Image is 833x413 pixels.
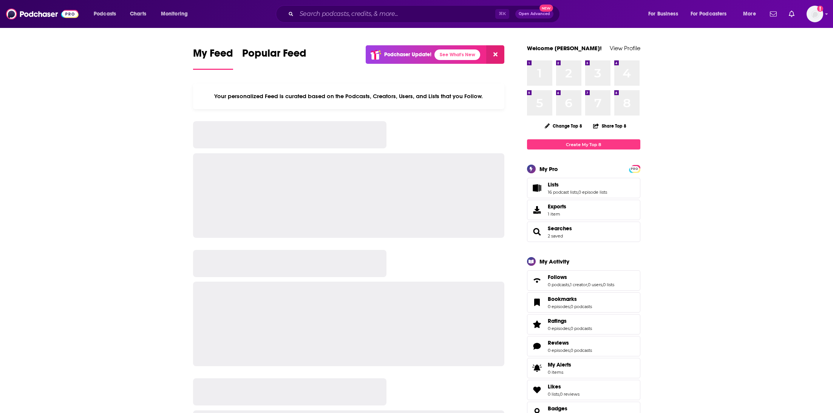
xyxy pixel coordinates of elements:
button: Open AdvancedNew [515,9,553,18]
a: Searches [530,227,545,237]
span: Bookmarks [527,292,640,313]
a: Welcome [PERSON_NAME]! [527,45,602,52]
a: 2 saved [548,233,563,239]
span: Follows [548,274,567,280]
span: Exports [548,203,566,210]
a: Show notifications dropdown [767,8,780,20]
a: My Feed [193,47,233,70]
button: Share Top 8 [593,119,627,133]
span: Exports [530,205,545,215]
a: Bookmarks [548,296,592,302]
p: Podchaser Update! [384,51,431,58]
button: open menu [738,8,765,20]
span: Reviews [527,336,640,356]
span: Podcasts [94,9,116,19]
div: My Activity [539,258,569,265]
a: 0 lists [603,282,614,287]
span: Searches [548,225,572,232]
a: My Alerts [527,358,640,378]
a: PRO [630,166,639,171]
a: Lists [530,183,545,193]
a: Lists [548,181,607,188]
a: 0 episode lists [578,190,607,195]
span: Logged in as cduhigg [807,6,823,22]
span: For Business [648,9,678,19]
a: Likes [530,385,545,395]
span: Likes [527,380,640,400]
button: open menu [156,8,198,20]
span: ⌘ K [495,9,509,19]
a: Reviews [530,341,545,351]
span: Lists [527,178,640,198]
a: Create My Top 8 [527,139,640,149]
a: 0 reviews [560,391,580,397]
a: 16 podcast lists [548,190,578,195]
a: 0 podcasts [570,326,592,331]
span: Charts [130,9,146,19]
span: New [539,5,553,12]
a: 1 creator [570,282,587,287]
span: , [570,326,570,331]
span: , [570,304,570,309]
span: Likes [548,383,561,390]
span: Follows [527,270,640,291]
a: View Profile [610,45,640,52]
span: Lists [548,181,559,188]
a: Follows [530,275,545,286]
button: open menu [686,8,738,20]
a: 0 users [588,282,602,287]
span: Popular Feed [242,47,306,64]
a: See What's New [434,49,480,60]
a: 0 episodes [548,304,570,309]
span: My Feed [193,47,233,64]
span: 0 items [548,370,571,375]
span: , [570,348,570,353]
button: open menu [88,8,126,20]
span: Badges [548,405,567,412]
span: , [559,391,560,397]
span: Searches [527,222,640,242]
img: Podchaser - Follow, Share and Rate Podcasts [6,7,79,21]
span: 1 item [548,211,566,217]
a: 0 podcasts [570,348,592,353]
span: Reviews [548,339,569,346]
input: Search podcasts, credits, & more... [297,8,495,20]
a: Ratings [548,317,592,324]
span: , [602,282,603,287]
svg: Add a profile image [817,6,823,12]
a: 0 episodes [548,326,570,331]
a: Popular Feed [242,47,306,70]
span: My Alerts [548,361,571,368]
a: 0 episodes [548,348,570,353]
span: , [578,190,578,195]
a: Bookmarks [530,297,545,308]
span: More [743,9,756,19]
a: Reviews [548,339,592,346]
a: Charts [125,8,151,20]
span: Bookmarks [548,296,577,302]
span: Monitoring [161,9,188,19]
button: Show profile menu [807,6,823,22]
span: Ratings [548,317,567,324]
button: open menu [643,8,688,20]
div: Your personalized Feed is curated based on the Podcasts, Creators, Users, and Lists that you Follow. [193,83,505,109]
div: My Pro [539,165,558,173]
a: Follows [548,274,614,280]
span: , [587,282,588,287]
span: For Podcasters [691,9,727,19]
div: Search podcasts, credits, & more... [283,5,567,23]
a: Badges [548,405,571,412]
a: Exports [527,200,640,220]
span: My Alerts [530,363,545,373]
a: 0 podcasts [548,282,569,287]
a: Ratings [530,319,545,330]
a: Show notifications dropdown [786,8,797,20]
span: Open Advanced [519,12,550,16]
img: User Profile [807,6,823,22]
a: 0 podcasts [570,304,592,309]
a: Likes [548,383,580,390]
